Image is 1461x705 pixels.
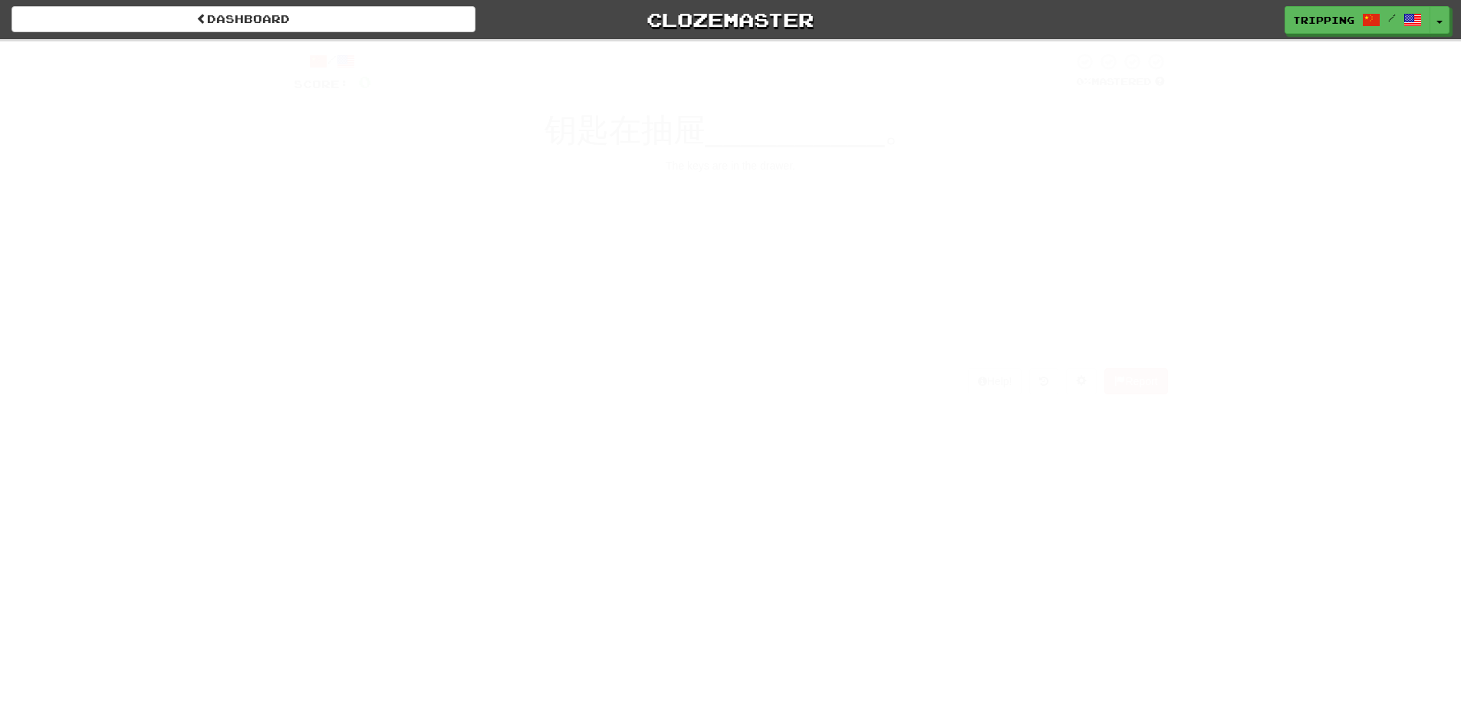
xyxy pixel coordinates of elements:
[869,215,878,227] small: 2 .
[358,72,371,91] span: 0
[742,184,1026,251] button: 2.里
[436,272,719,339] button: 3.头
[1388,12,1396,23] span: /
[294,158,1168,173] div: The keys are in the drawer.
[12,6,475,32] a: Dashboard
[1293,13,1354,27] span: Tripping
[541,215,550,227] small: 1 .
[562,303,571,315] small: 3 .
[549,206,614,229] span: 本地的
[499,6,962,33] a: Clozemaster
[742,272,1026,339] button: 4.两倍
[571,294,592,318] span: 头
[706,112,885,148] span: __________
[294,52,371,71] div: /
[436,184,719,251] button: 1.本地的
[1029,368,1058,394] button: Round history (alt+y)
[877,206,899,229] span: 里
[545,112,706,148] span: 钥匙在抽屉
[294,77,349,91] span: Score:
[884,112,916,148] span: 。
[1285,6,1430,34] a: Tripping /
[1076,75,1091,87] span: 0 %
[1073,75,1168,89] div: Mastered
[1104,368,1167,394] button: Report
[867,294,910,318] span: 两倍
[968,368,1022,394] button: Help!
[858,303,867,315] small: 4 .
